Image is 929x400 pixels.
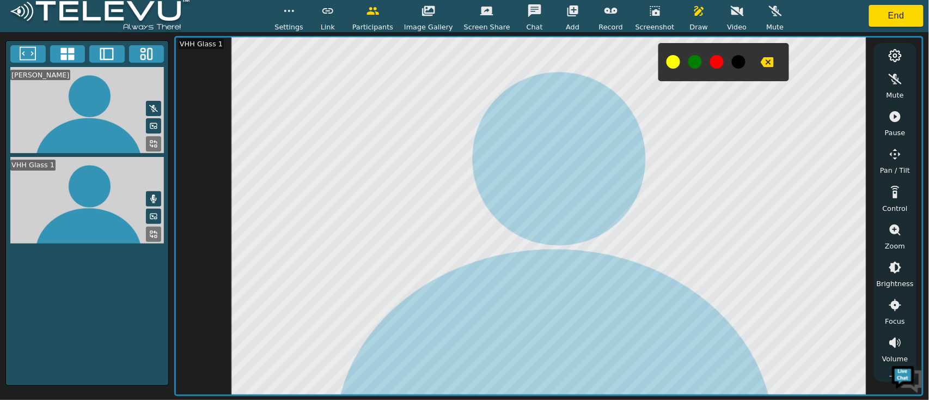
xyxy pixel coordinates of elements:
span: Mute [766,22,784,32]
button: Replace Feed [146,227,161,242]
button: Three Window Medium [129,45,164,63]
div: [PERSON_NAME] [10,70,70,80]
button: Fullscreen [10,45,46,63]
span: Screenshot [635,22,675,32]
button: Mute [146,101,161,116]
span: Record [599,22,623,32]
span: Screen Share [464,22,510,32]
span: Brightness [877,278,914,289]
span: Chat [527,22,543,32]
textarea: Type your message and hit 'Enter' [5,276,207,314]
span: Pan / Tilt [880,165,910,175]
button: Two Window Medium [89,45,125,63]
span: Mute [887,90,904,100]
button: 4x4 [50,45,85,63]
span: Image Gallery [404,22,453,32]
div: VHH Glass 1 [179,39,224,49]
span: Zoom [885,241,905,251]
span: Settings [274,22,303,32]
div: VHH Glass 1 [10,160,56,170]
button: Picture in Picture [146,118,161,134]
img: d_736959983_company_1615157101543_736959983 [19,51,46,78]
button: Replace Feed [146,136,161,151]
span: Pause [885,128,906,138]
span: We're online! [63,126,150,237]
span: Control [883,203,908,214]
button: End [869,5,924,27]
button: Mute [146,191,161,207]
button: Picture in Picture [146,209,161,224]
div: Minimize live chat window [179,5,205,32]
img: Chat Widget [891,362,924,395]
span: Draw [690,22,708,32]
span: Link [321,22,335,32]
div: Chat with us now [57,57,183,71]
span: Add [566,22,580,32]
span: Focus [885,316,906,326]
span: Volume [882,354,908,364]
span: Video [728,22,747,32]
span: Participants [352,22,393,32]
